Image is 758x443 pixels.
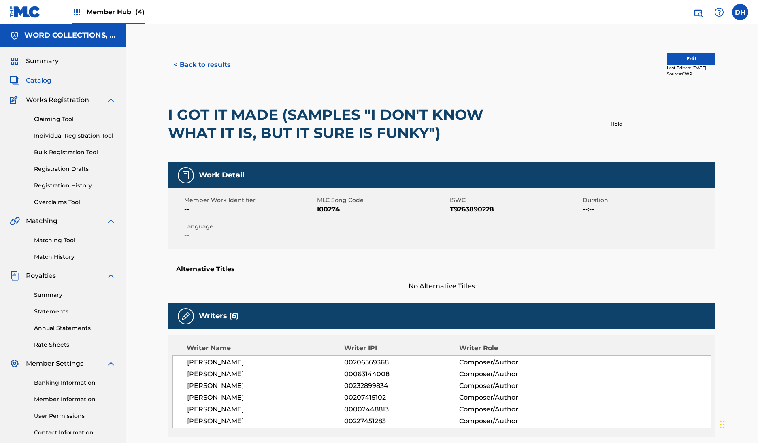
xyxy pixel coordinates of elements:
img: Work Detail [181,170,191,180]
img: Accounts [10,31,19,40]
span: [PERSON_NAME] [187,358,244,366]
span: Composer/Author [459,405,518,413]
span: [PERSON_NAME] [187,370,244,378]
span: Composer/Author [459,394,518,401]
img: help [714,7,724,17]
iframe: Chat Widget [718,404,758,443]
span: No Alternative Titles [168,281,715,291]
span: T9263890228 [450,204,581,214]
a: User Permissions [34,412,116,420]
a: Member Information [34,395,116,404]
span: Matching [26,216,57,226]
a: Public Search [690,4,706,20]
span: 00232899834 [344,382,388,390]
div: Help [711,4,727,20]
span: 00227451283 [344,417,386,425]
div: Writer Name [187,343,344,353]
a: Registration Drafts [34,165,116,173]
img: MLC Logo [10,6,41,18]
div: User Menu [732,4,748,20]
a: Banking Information [34,379,116,387]
img: expand [106,95,116,105]
span: Works Registration [26,95,89,105]
span: [PERSON_NAME] [187,417,244,425]
span: Language [184,222,315,231]
span: ISWC [450,196,581,204]
button: Edit [667,53,715,65]
h2: I GOT IT MADE (SAMPLES "I DON'T KNOW WHAT IT IS, BUT IT SURE IS FUNKY") [168,106,496,142]
a: Rate Sheets [34,341,116,349]
span: [PERSON_NAME] [187,394,244,401]
span: Member Hub [87,7,145,17]
span: I00274 [317,204,448,214]
h5: Alternative Titles [176,265,707,273]
a: Claiming Tool [34,115,116,124]
img: Works Registration [10,95,20,105]
img: Royalties [10,271,19,281]
a: Annual Statements [34,324,116,332]
img: expand [106,271,116,281]
div: Source: CWR [667,71,715,77]
img: Writers [181,311,191,321]
h5: Writers (6) [199,311,238,321]
div: Last Edited: [DATE] [667,65,715,71]
span: Composer/Author [459,358,518,366]
a: Matching Tool [34,236,116,245]
a: Bulk Registration Tool [34,148,116,157]
img: Matching [10,216,20,226]
button: < Back to results [168,55,236,75]
img: Member Settings [10,359,19,368]
h5: WORD COLLECTIONS, INC. [24,31,116,40]
img: Summary [10,56,19,66]
a: Registration History [34,181,116,190]
span: 00002448813 [344,405,389,413]
h5: Work Detail [199,170,244,180]
span: Composer/Author [459,417,518,425]
span: Member Work Identifier [184,196,315,204]
img: Catalog [10,76,19,85]
img: expand [106,359,116,368]
span: Summary [26,56,59,66]
span: MLC Song Code [317,196,448,204]
span: [PERSON_NAME] [187,382,244,390]
img: search [693,7,703,17]
img: Top Rightsholders [72,7,82,17]
span: -- [184,204,315,214]
a: CatalogCatalog [10,76,51,85]
span: Duration [583,196,713,204]
a: Individual Registration Tool [34,132,116,140]
iframe: Resource Center [735,292,758,370]
a: SummarySummary [10,56,59,66]
a: Contact Information [34,428,116,437]
span: Composer/Author [459,370,518,378]
p: Hold [611,120,622,128]
span: Member Settings [26,359,83,368]
div: Writer Role [459,343,564,353]
div: Drag [720,412,725,437]
a: Match History [34,253,116,261]
span: Catalog [26,76,51,85]
span: Composer/Author [459,382,518,390]
span: [PERSON_NAME] [187,405,244,413]
img: expand [106,216,116,226]
a: Overclaims Tool [34,198,116,207]
span: (4) [135,8,145,16]
a: Summary [34,291,116,299]
span: --:-- [583,204,713,214]
span: 00207415102 [344,394,386,401]
span: -- [184,231,315,241]
span: 00206569368 [344,358,389,366]
a: Statements [34,307,116,316]
span: Royalties [26,271,56,281]
span: 00063144008 [344,370,390,378]
div: Writer IPI [344,343,460,353]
